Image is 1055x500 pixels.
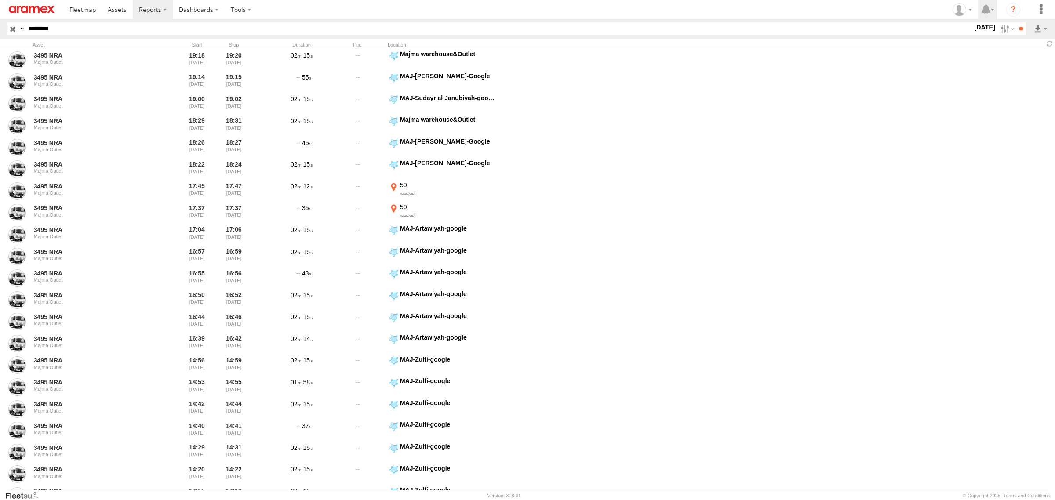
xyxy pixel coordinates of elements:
label: Click to View Event Location [388,181,498,201]
label: Click to View Event Location [388,312,498,332]
div: MAJ-Zulfi-google [400,377,496,385]
div: MAJ-Artawiyah-google [400,333,496,341]
span: 02 [291,95,302,102]
span: 15 [303,226,313,233]
span: 14 [303,335,313,342]
div: Majma Outlet [34,103,154,109]
span: 15 [303,95,313,102]
span: 15 [303,444,313,451]
label: Click to View Event Location [388,464,498,485]
div: Majma Outlet [34,59,154,65]
a: 3495 NRA [34,95,154,103]
div: MAJ-[PERSON_NAME]-Google [400,138,496,145]
div: 18:31 [DATE] [217,116,251,136]
div: Majma Outlet [34,256,154,261]
a: 3495 NRA [34,313,154,321]
label: Search Query [18,22,25,35]
div: 16:46 [DATE] [217,312,251,332]
span: 15 [303,488,313,495]
a: Terms and Conditions [1004,493,1050,498]
div: MAJ-[PERSON_NAME]-Google [400,159,496,167]
div: Entered prior to selected date range [180,420,214,441]
div: MAJ-Sudayr al Janubiyah-google [400,94,496,102]
label: Click to View Event Location [388,72,498,92]
a: 3495 NRA [34,356,154,364]
span: 43 [302,270,311,277]
div: Majma Outlet [34,365,154,370]
div: 16:42 [DATE] [217,333,251,354]
div: Entered prior to selected date range [180,138,214,158]
div: Majma Outlet [34,81,154,87]
div: MAJ-Artawiyah-google [400,246,496,254]
div: Majma Outlet [34,125,154,130]
span: 15 [303,52,313,59]
span: 02 [291,117,302,124]
div: 16:52 [DATE] [217,290,251,310]
span: 02 [291,357,302,364]
div: Entered prior to selected date range [180,312,214,332]
a: 3495 NRA [34,335,154,343]
span: 15 [303,313,313,320]
div: Version: 308.01 [487,493,521,498]
i: ? [1006,3,1020,17]
a: 3495 NRA [34,422,154,430]
div: 17:47 [DATE] [217,181,251,201]
span: 37 [302,422,311,429]
div: Majma Outlet [34,452,154,457]
div: Majma Outlet [34,430,154,435]
a: 3495 NRA [34,378,154,386]
span: 15 [303,292,313,299]
label: Click to View Event Location [388,50,498,70]
span: 15 [303,401,313,408]
div: 50 [400,181,496,189]
label: Click to View Event Location [388,420,498,441]
label: Click to View Event Location [388,138,498,158]
a: 3495 NRA [34,51,154,59]
div: Majma Outlet [34,386,154,391]
div: Entered prior to selected date range [180,442,214,463]
div: Entered prior to selected date range [180,399,214,419]
label: Click to View Event Location [388,268,498,288]
label: Click to View Event Location [388,159,498,179]
label: Click to View Event Location [388,116,498,136]
span: 02 [291,52,302,59]
span: 02 [291,466,302,473]
div: MAJ-Zulfi-google [400,486,496,494]
div: 14:31 [DATE] [217,442,251,463]
a: 3495 NRA [34,444,154,452]
div: 14:44 [DATE] [217,399,251,419]
div: المجمعة [400,212,496,218]
a: 3495 NRA [34,248,154,256]
div: Majma warehouse&Outlet [400,116,496,123]
label: Click to View Event Location [388,203,498,223]
label: Click to View Event Location [388,246,498,267]
label: Click to View Event Location [388,225,498,245]
div: 18:27 [DATE] [217,138,251,158]
div: Entered prior to selected date range [180,290,214,310]
a: 3495 NRA [34,400,154,408]
div: MAJ-Zulfi-google [400,355,496,363]
span: 58 [303,379,313,386]
div: Majma Outlet [34,277,154,283]
div: 16:56 [DATE] [217,268,251,288]
div: 19:20 [DATE] [217,50,251,70]
label: Click to View Event Location [388,94,498,114]
span: 15 [303,466,313,473]
label: Search Filter Options [997,22,1016,35]
a: 3495 NRA [34,291,154,299]
span: 02 [291,292,302,299]
span: 02 [291,183,302,190]
div: MAJ-[PERSON_NAME]-Google [400,72,496,80]
div: Majma Outlet [34,408,154,413]
div: 14:22 [DATE] [217,464,251,485]
span: 15 [303,161,313,168]
span: 35 [302,204,311,211]
div: Entered prior to selected date range [180,225,214,245]
div: 16:59 [DATE] [217,246,251,267]
div: Majma Outlet [34,321,154,326]
div: MAJ-Artawiyah-google [400,225,496,232]
div: 17:06 [DATE] [217,225,251,245]
div: MAJ-Artawiyah-google [400,312,496,320]
div: Majma Outlet [34,212,154,217]
span: 15 [303,117,313,124]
